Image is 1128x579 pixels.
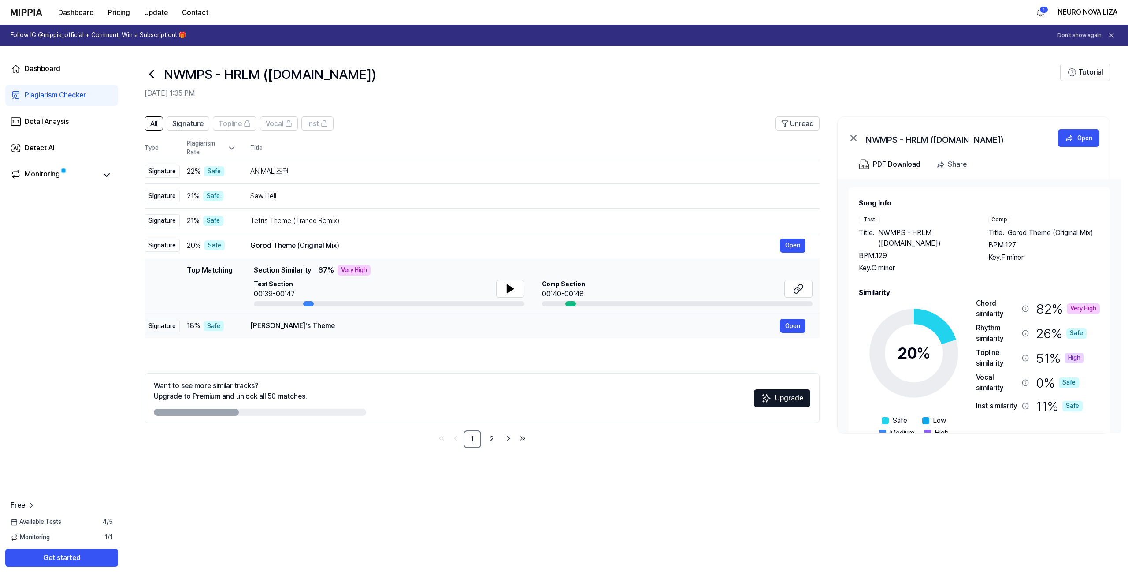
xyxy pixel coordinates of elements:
[780,319,805,333] a: Open
[790,119,814,129] span: Unread
[11,533,50,542] span: Monitoring
[5,85,118,106] a: Plagiarism Checker
[167,116,209,131] button: Signature
[890,428,914,438] span: Medium
[145,138,180,159] th: Type
[301,116,334,131] button: Inst
[878,228,971,249] span: NWMPS - HRLM ([DOMAIN_NAME])
[25,143,55,153] div: Detect AI
[137,0,175,25] a: Update
[976,401,1018,411] div: Inst similarity
[761,393,772,403] img: Sparkles
[101,4,137,22] a: Pricing
[1033,5,1047,19] button: 알림1
[1060,64,1110,81] button: Tutorial
[338,265,371,276] div: Very High
[1057,32,1102,39] button: Don't show again
[988,216,1010,224] div: Comp
[988,240,1100,250] div: BPM. 127
[187,191,200,202] span: 21 %
[204,240,225,251] div: Safe
[1066,328,1087,339] div: Safe
[1036,347,1084,369] div: 51 %
[516,432,529,445] a: Go to last page
[250,321,780,331] div: [PERSON_NAME]'s Theme
[203,216,223,226] div: Safe
[145,239,180,252] div: Signature
[164,65,376,83] h1: NWMPS - HRLM (promodj.com)
[859,263,971,273] div: Key. C minor
[187,139,236,157] div: Plagiarism Rate
[11,9,42,16] img: logo
[25,169,60,181] div: Monitoring
[204,166,224,177] div: Safe
[145,320,180,333] div: Signature
[104,533,113,542] span: 1 / 1
[754,397,810,405] a: SparklesUpgrade
[250,216,805,226] div: Tetris Theme (Trance Remix)
[1058,7,1117,18] button: NEURO NOVA LIZA
[51,4,101,22] button: Dashboard
[260,116,298,131] button: Vocal
[219,119,242,129] span: Topline
[892,415,907,426] span: Safe
[859,159,869,170] img: PDF Download
[145,214,180,228] div: Signature
[254,289,295,299] div: 00:39-00:47
[175,4,215,22] button: Contact
[187,240,201,251] span: 20 %
[859,288,1100,298] h2: Similarity
[187,216,200,226] span: 21 %
[948,159,967,170] div: Share
[1036,372,1079,393] div: 0 %
[933,415,946,426] span: Low
[1036,323,1087,344] div: 26 %
[502,432,515,445] a: Go to next page
[11,31,186,40] h1: Follow IG @mippia_official + Comment, Win a Subscription! 🎁
[1036,298,1100,319] div: 82 %
[976,372,1018,393] div: Vocal similarity
[150,119,157,129] span: All
[254,280,295,289] span: Test Section
[250,191,805,202] div: Saw Hell
[5,138,118,159] a: Detect AI
[5,111,118,132] a: Detail Anaysis
[145,190,180,203] div: Signature
[1035,7,1046,18] img: 알림
[266,119,283,129] span: Vocal
[254,265,311,276] span: Section Similarity
[11,500,36,511] a: Free
[775,116,820,131] button: Unread
[435,432,448,445] a: Go to first page
[916,344,931,362] span: %
[318,265,334,276] span: 67 %
[187,265,233,306] div: Top Matching
[172,119,204,129] span: Signature
[145,165,180,178] div: Signature
[204,321,224,332] div: Safe
[25,90,86,101] div: Plagiarism Checker
[11,500,25,511] span: Free
[11,169,97,181] a: Monitoring
[935,428,949,438] span: High
[187,321,200,331] span: 18 %
[1062,401,1083,411] div: Safe
[780,239,805,253] button: Open
[145,116,163,131] button: All
[103,518,113,527] span: 4 / 5
[988,228,1004,238] span: Title .
[859,198,1100,209] h2: Song Info
[1067,303,1100,314] div: Very High
[213,116,256,131] button: Topline
[1008,228,1093,238] span: Gorod Theme (Original Mix)
[859,250,971,261] div: BPM. 129
[307,119,319,129] span: Inst
[483,430,501,448] a: 2
[1058,129,1099,147] button: Open
[859,228,875,249] span: Title .
[137,4,175,22] button: Update
[873,159,920,170] div: PDF Download
[154,381,307,402] div: Want to see more similar tracks? Upgrade to Premium and unlock all 50 matches.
